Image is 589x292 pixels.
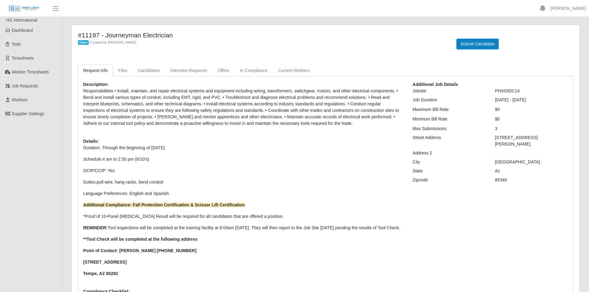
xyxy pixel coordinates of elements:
div: City [408,159,490,165]
b: Details: [83,139,99,144]
div: [STREET_ADDRESS][PERSON_NAME] [490,134,573,147]
div: Street Address [408,134,490,147]
a: Files [113,65,133,77]
div: Job Duration [408,97,490,103]
strong: [STREET_ADDRESS] [83,260,127,264]
div: Address 2 [408,150,490,156]
div: Max Submissions [408,125,490,132]
div: $0 [490,116,573,122]
div: 3 [490,125,573,132]
strong: REMINDER: [83,225,108,230]
div: PHX03DC14 [490,88,573,94]
div: $0 [490,106,573,113]
span: Open [78,40,89,45]
strong: Point of Contact: [PERSON_NAME] [PHONE_NUMBER] [83,248,196,253]
span: HS International [6,18,37,23]
span: Supplier Settings [12,111,45,116]
p: Language Preferences: English and Spanish [83,190,403,197]
span: Dashboard [12,28,33,33]
p: Responsibilities • Install, maintain, and repair electrical systems and equipment including wirin... [83,88,403,127]
span: pull wire, hang racks, bend conduit [97,180,164,184]
strong: **Tool Check will be completed at the following address [83,237,198,242]
p: *Proof of 10-Panel [MEDICAL_DATA] Result will be required for all candidates that are offered a p... [83,213,403,220]
a: Request Info [78,65,113,77]
div: Maximum Bill Rate [408,106,490,113]
a: Offers [212,65,235,77]
div: [GEOGRAPHIC_DATA] [490,159,573,165]
p: Tool inspections will be completed at the training facility at 8:00am [DATE]. They will then repo... [83,225,403,231]
div: [DATE] - [DATE] [490,97,573,103]
div: Minimum Bill Rate [408,116,490,122]
div: Az [490,168,573,174]
strong: Additional Compliance: Fall Protection Certification & Scissor Lift Certification [83,202,245,207]
span: Todo [12,42,21,47]
a: Current Workers [273,65,315,77]
strong: Tempe, AZ 85282 [83,271,118,276]
span: Created by [PERSON_NAME] [90,40,136,44]
a: Candidates [133,65,165,77]
a: Interview Requests [165,65,212,77]
div: 85340 [490,177,573,183]
a: [PERSON_NAME] [550,5,586,12]
a: In Compliance [235,65,273,77]
span: Job Requests [12,83,38,88]
p: Duties: [83,179,403,185]
b: Additional Job Details [412,82,458,87]
button: Submit Candidate [456,39,499,49]
p: OCIP/CCIP: Yes [83,167,403,174]
p: Schedule: [83,156,403,163]
span: Timesheets [12,56,34,61]
img: SLM Logo [9,5,40,12]
p: Duration: Through the beginning of [DATE] [83,145,403,151]
span: Workers [12,97,28,102]
div: Jobsite [408,88,490,94]
span: 4 am to 2:30 pm (6/10’s) [102,157,149,162]
h4: #11197 - Journeyman Electrician [78,31,447,39]
div: Zipcode [408,177,490,183]
span: Worker Timesheets [12,70,49,74]
b: Description: [83,82,109,87]
div: State [408,168,490,174]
